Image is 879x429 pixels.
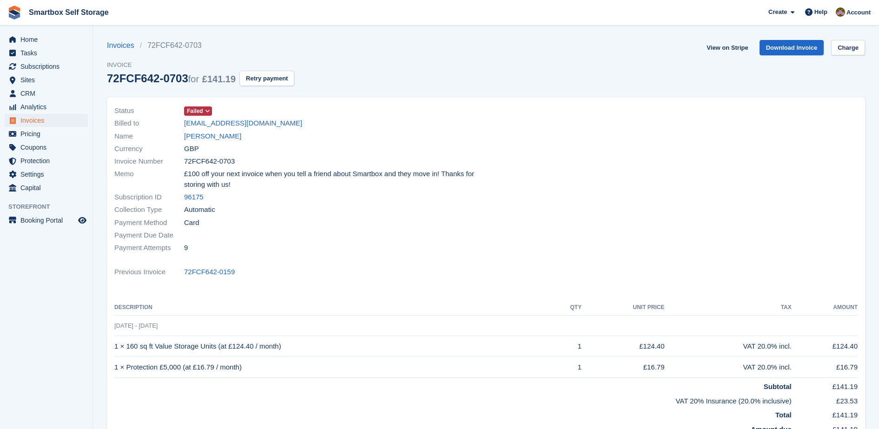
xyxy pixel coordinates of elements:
a: menu [5,168,88,181]
span: Invoice [107,60,294,70]
img: stora-icon-8386f47178a22dfd0bd8f6a31ec36ba5ce8667c1dd55bd0f319d3a0aa187defe.svg [7,6,21,20]
span: Payment Method [114,218,184,228]
th: QTY [552,300,582,315]
span: Capital [20,181,76,194]
a: menu [5,141,88,154]
span: Protection [20,154,76,167]
span: Analytics [20,100,76,113]
span: Storefront [8,202,93,211]
img: Kayleigh Devlin [836,7,845,17]
a: menu [5,60,88,73]
th: Description [114,300,552,315]
span: Subscription ID [114,192,184,203]
th: Amount [792,300,858,315]
span: Payment Attempts [114,243,184,253]
span: for [188,74,199,84]
div: VAT 20.0% incl. [665,362,792,373]
td: 1 × 160 sq ft Value Storage Units (at £124.40 / month) [114,336,552,357]
span: CRM [20,87,76,100]
span: Invoices [20,114,76,127]
a: Preview store [77,215,88,226]
a: menu [5,87,88,100]
a: Invoices [107,40,140,51]
span: Collection Type [114,205,184,215]
span: Sites [20,73,76,86]
div: VAT 20.0% incl. [665,341,792,352]
span: Currency [114,144,184,154]
span: Memo [114,169,184,190]
span: Settings [20,168,76,181]
span: Booking Portal [20,214,76,227]
td: VAT 20% Insurance (20.0% inclusive) [114,392,792,407]
span: GBP [184,144,199,154]
td: £141.19 [792,378,858,392]
td: 1 [552,357,582,378]
a: View on Stripe [703,40,752,55]
a: Charge [831,40,865,55]
a: [EMAIL_ADDRESS][DOMAIN_NAME] [184,118,302,129]
strong: Subtotal [764,383,792,390]
td: £16.79 [792,357,858,378]
span: Billed to [114,118,184,129]
td: £124.40 [792,336,858,357]
span: £100 off your next invoice when you tell a friend about Smartbox and they move in! Thanks for sto... [184,169,481,190]
div: 72FCF642-0703 [107,72,236,85]
span: Name [114,131,184,142]
span: Payment Due Date [114,230,184,241]
td: £141.19 [792,406,858,421]
span: Failed [187,107,203,115]
td: £16.79 [582,357,664,378]
span: Card [184,218,199,228]
a: Smartbox Self Storage [25,5,112,20]
td: £23.53 [792,392,858,407]
span: Account [846,8,871,17]
a: Download Invoice [760,40,824,55]
a: 96175 [184,192,204,203]
td: 1 × Protection £5,000 (at £16.79 / month) [114,357,552,378]
span: Status [114,106,184,116]
span: Pricing [20,127,76,140]
th: Unit Price [582,300,664,315]
strong: Total [775,411,792,419]
span: Automatic [184,205,215,215]
span: Subscriptions [20,60,76,73]
a: [PERSON_NAME] [184,131,241,142]
th: Tax [665,300,792,315]
span: 72FCF642-0703 [184,156,235,167]
a: menu [5,127,88,140]
a: menu [5,114,88,127]
span: £141.19 [202,74,236,84]
span: Home [20,33,76,46]
a: menu [5,181,88,194]
span: 9 [184,243,188,253]
span: Previous Invoice [114,267,184,277]
a: Failed [184,106,212,116]
td: £124.40 [582,336,664,357]
span: Coupons [20,141,76,154]
span: Tasks [20,46,76,59]
span: Help [814,7,827,17]
a: menu [5,214,88,227]
a: 72FCF642-0159 [184,267,235,277]
span: Create [768,7,787,17]
span: [DATE] - [DATE] [114,322,158,329]
a: menu [5,33,88,46]
nav: breadcrumbs [107,40,294,51]
a: menu [5,154,88,167]
span: Invoice Number [114,156,184,167]
a: menu [5,73,88,86]
td: 1 [552,336,582,357]
a: menu [5,100,88,113]
a: menu [5,46,88,59]
button: Retry payment [239,71,294,86]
